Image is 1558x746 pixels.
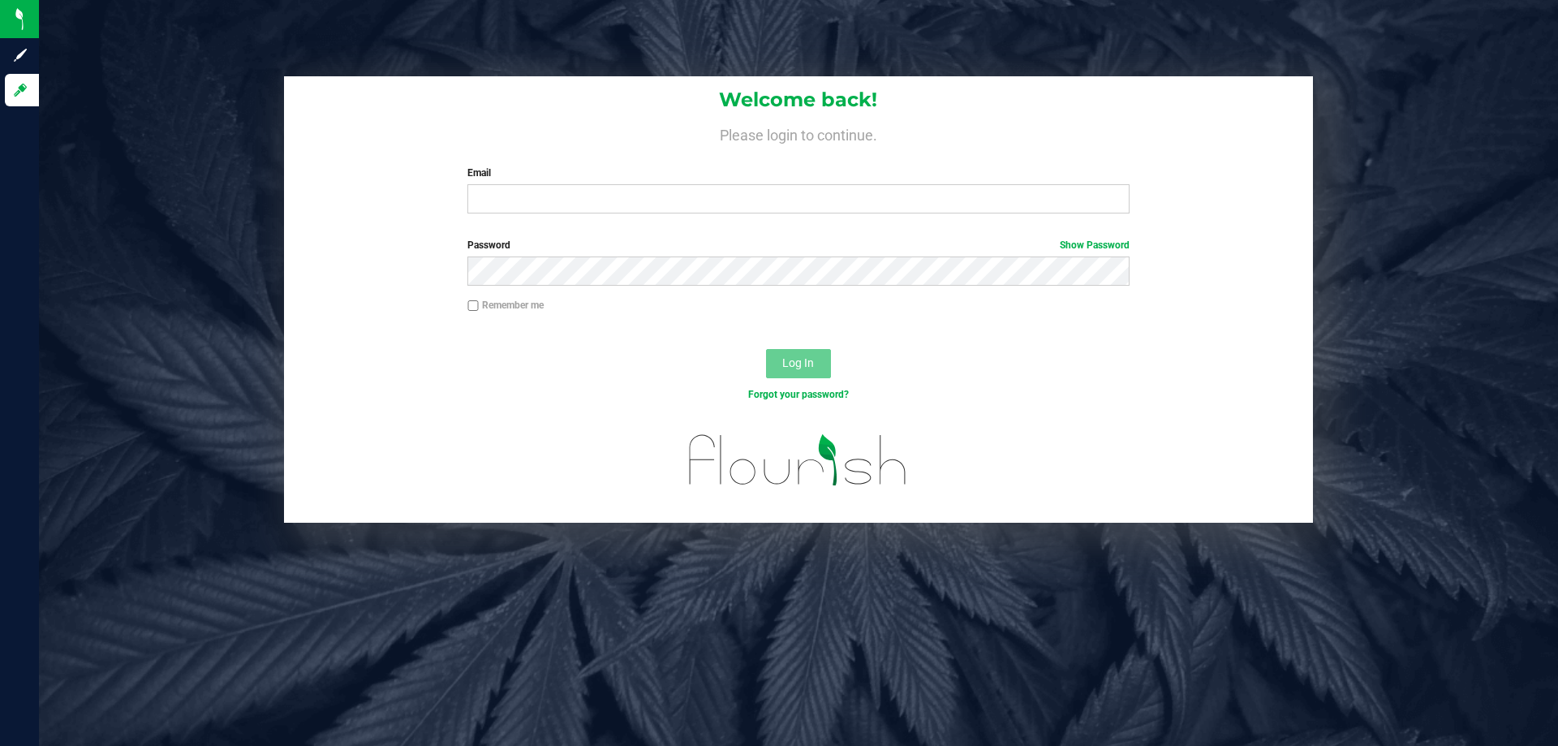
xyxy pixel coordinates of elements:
[748,389,849,400] a: Forgot your password?
[782,356,814,369] span: Log In
[669,419,927,502] img: flourish_logo.svg
[12,47,28,63] inline-svg: Sign up
[467,239,510,251] span: Password
[766,349,831,378] button: Log In
[284,89,1313,110] h1: Welcome back!
[284,123,1313,143] h4: Please login to continue.
[12,82,28,98] inline-svg: Log in
[467,166,1129,180] label: Email
[1060,239,1130,251] a: Show Password
[467,300,479,312] input: Remember me
[467,298,544,313] label: Remember me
